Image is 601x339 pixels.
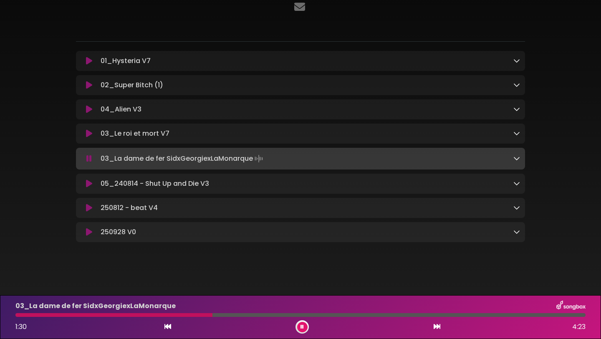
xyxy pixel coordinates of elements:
p: 03_La dame de fer SidxGeorgiexLaMonarque [101,153,265,164]
p: 03_Le roi et mort V7 [101,129,169,139]
p: 250812 - beat V4 [101,203,158,213]
p: 02_Super Bitch (1) [101,80,163,90]
p: 250928 V0 [101,227,136,237]
p: 01_Hysteria V7 [101,56,151,66]
img: waveform4.gif [253,153,265,164]
p: 04_Alien V3 [101,104,141,114]
p: 05_240814 - Shut Up and Die V3 [101,179,209,189]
